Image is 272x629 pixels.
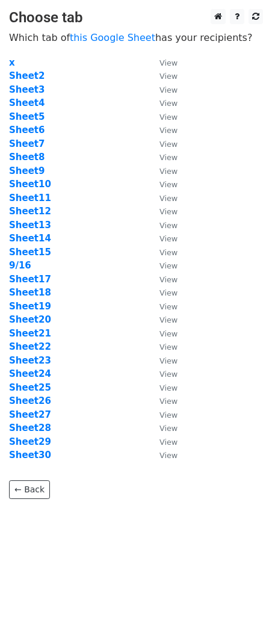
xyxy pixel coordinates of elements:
a: View [147,423,178,433]
small: View [159,302,178,311]
a: Sheet2 [9,70,45,81]
a: View [147,355,178,366]
small: View [159,126,178,135]
small: View [159,234,178,243]
small: View [159,221,178,230]
small: View [159,58,178,67]
p: Which tab of has your recipients? [9,31,263,44]
a: Sheet21 [9,328,51,339]
a: View [147,409,178,420]
a: View [147,436,178,447]
small: View [159,424,178,433]
small: View [159,194,178,203]
a: Sheet5 [9,111,45,122]
small: View [159,72,178,81]
strong: Sheet11 [9,193,51,203]
a: Sheet7 [9,138,45,149]
a: View [147,70,178,81]
a: View [147,368,178,379]
a: View [147,125,178,135]
strong: Sheet24 [9,368,51,379]
a: 9/16 [9,260,31,271]
a: View [147,152,178,163]
a: Sheet26 [9,395,51,406]
small: View [159,140,178,149]
a: Sheet14 [9,233,51,244]
a: Sheet25 [9,382,51,393]
a: View [147,260,178,271]
a: x [9,57,15,68]
a: View [147,341,178,352]
a: Sheet23 [9,355,51,366]
small: View [159,153,178,162]
a: View [147,138,178,149]
a: View [147,98,178,108]
small: View [159,113,178,122]
a: Sheet15 [9,247,51,258]
a: Sheet27 [9,409,51,420]
a: Sheet18 [9,287,51,298]
a: Sheet22 [9,341,51,352]
a: Sheet29 [9,436,51,447]
small: View [159,370,178,379]
small: View [159,261,178,270]
a: View [147,247,178,258]
a: Sheet19 [9,301,51,312]
a: Sheet13 [9,220,51,231]
a: View [147,193,178,203]
small: View [159,329,178,338]
a: Sheet12 [9,206,51,217]
a: Sheet17 [9,274,51,285]
a: View [147,57,178,68]
a: View [147,450,178,460]
small: View [159,288,178,297]
small: View [159,315,178,324]
small: View [159,167,178,176]
a: View [147,84,178,95]
a: View [147,179,178,190]
small: View [159,451,178,460]
a: Sheet3 [9,84,45,95]
a: View [147,274,178,285]
a: View [147,328,178,339]
a: Sheet10 [9,179,51,190]
a: Sheet8 [9,152,45,163]
a: View [147,111,178,122]
a: Sheet6 [9,125,45,135]
small: View [159,356,178,365]
a: Sheet9 [9,166,45,176]
a: Sheet20 [9,314,51,325]
a: View [147,301,178,312]
a: View [147,314,178,325]
a: View [147,287,178,298]
a: View [147,166,178,176]
strong: Sheet4 [9,98,45,108]
small: View [159,342,178,352]
a: Sheet28 [9,423,51,433]
h3: Choose tab [9,9,263,26]
a: ← Back [9,480,50,499]
small: View [159,99,178,108]
a: View [147,395,178,406]
small: View [159,411,178,420]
